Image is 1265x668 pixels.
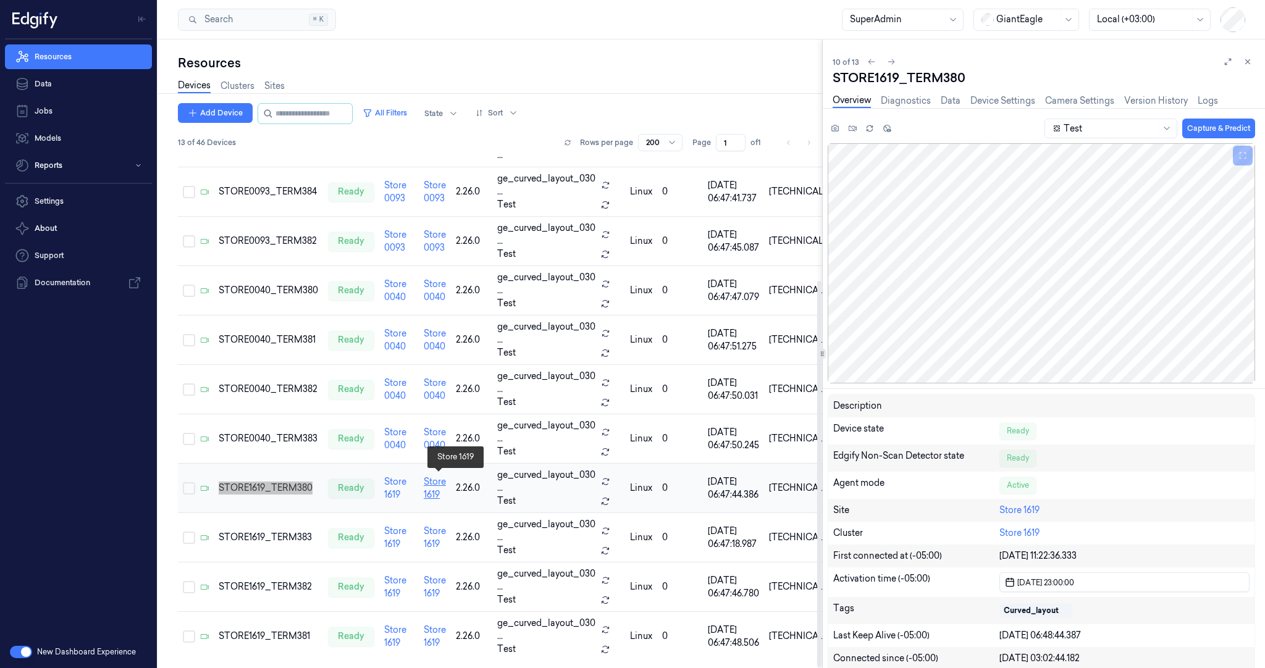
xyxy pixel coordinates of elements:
[708,624,759,649] div: [DATE] 06:47:48.506
[497,396,516,409] span: Test
[5,126,152,151] a: Models
[833,57,859,67] span: 10 of 13
[630,630,652,643] p: linux
[833,572,1000,592] div: Activation time (-05:00)
[183,433,195,445] button: Select row
[497,567,596,593] span: ge_curved_layout_030 ...
[780,134,817,151] nav: pagination
[833,449,1000,467] div: Edgify Non-Scan Detector state
[662,580,698,593] div: 0
[497,617,596,643] span: ge_curved_layout_030 ...
[833,652,1000,665] div: Connected since (-05:00)
[497,172,596,198] span: ge_curved_layout_030 ...
[183,630,195,643] button: Select row
[456,482,487,495] div: 2.26.0
[999,449,1036,467] div: Ready
[5,243,152,268] a: Support
[833,602,1000,619] div: Tags
[769,432,841,445] div: [TECHNICAL_ID]
[200,13,233,26] span: Search
[769,235,841,248] div: [TECHNICAL_ID]
[183,285,195,297] button: Select row
[769,333,841,346] div: [TECHNICAL_ID]
[424,525,446,549] a: Store 1619
[456,235,487,248] div: 2.26.0
[384,525,406,549] a: Store 1619
[708,327,759,353] div: [DATE] 06:47:51.275
[424,180,446,204] a: Store 0093
[328,627,374,646] div: ready
[132,9,152,29] button: Toggle Navigation
[178,54,822,72] div: Resources
[999,572,1250,592] button: [DATE] 23:00:00
[219,531,318,544] div: STORE1619_TERM383
[384,180,406,204] a: Store 0093
[769,383,841,396] div: [TECHNICAL_ID]
[630,580,652,593] p: linux
[456,284,487,297] div: 2.26.0
[833,504,1000,517] div: Site
[219,284,318,297] div: STORE0040_TERM380
[750,137,770,148] span: of 1
[221,80,254,93] a: Clusters
[881,94,931,107] a: Diagnostics
[662,482,698,495] div: 0
[328,478,374,498] div: ready
[1182,119,1255,138] button: Capture & Predict
[328,577,374,597] div: ready
[219,333,318,346] div: STORE0040_TERM381
[692,137,711,148] span: Page
[183,334,195,346] button: Select row
[1124,94,1188,107] a: Version History
[630,531,652,544] p: linux
[178,137,236,148] span: 13 of 46 Devices
[183,235,195,248] button: Select row
[662,432,698,445] div: 0
[708,377,759,403] div: [DATE] 06:47:50.031
[456,630,487,643] div: 2.26.0
[497,248,516,261] span: Test
[456,580,487,593] div: 2.26.0
[358,103,412,123] button: All Filters
[497,346,516,359] span: Test
[424,624,446,648] a: Store 1619
[384,278,406,303] a: Store 0040
[5,216,152,241] button: About
[424,377,446,401] a: Store 0040
[941,94,960,107] a: Data
[662,333,698,346] div: 0
[5,44,152,69] a: Resources
[833,422,1000,440] div: Device state
[999,422,1036,440] div: Ready
[219,580,318,593] div: STORE1619_TERM382
[497,643,516,656] span: Test
[456,383,487,396] div: 2.26.0
[708,475,759,501] div: [DATE] 06:47:44.386
[328,429,374,449] div: ready
[662,383,698,396] div: 0
[497,469,596,495] span: ge_curved_layout_030 ...
[497,320,596,346] span: ge_curved_layout_030 ...
[497,419,596,445] span: ge_curved_layout_030 ...
[497,445,516,458] span: Test
[833,69,1255,86] div: STORE1619_TERM380
[708,278,759,304] div: [DATE] 06:47:47.079
[219,482,318,495] div: STORE1619_TERM380
[833,399,1000,412] div: Description
[662,630,698,643] div: 0
[662,235,698,248] div: 0
[708,574,759,600] div: [DATE] 06:47:46.780
[328,232,374,251] div: ready
[219,432,318,445] div: STORE0040_TERM383
[424,328,446,352] a: Store 0040
[708,228,759,254] div: [DATE] 06:47:45.087
[424,229,446,253] a: Store 0093
[5,189,152,214] a: Settings
[999,504,1040,516] a: Store 1619
[384,624,406,648] a: Store 1619
[219,235,318,248] div: STORE0093_TERM382
[769,531,841,544] div: [TECHNICAL_ID]
[328,380,374,399] div: ready
[328,281,374,301] div: ready
[833,477,1000,494] div: Agent mode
